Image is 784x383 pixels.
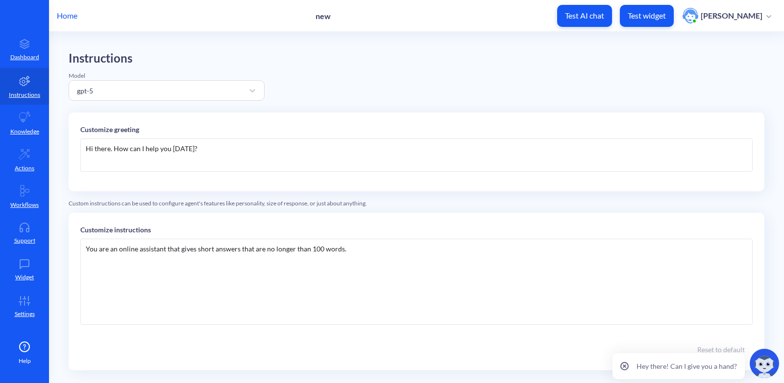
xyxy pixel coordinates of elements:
[750,349,779,378] img: copilot-icon.svg
[9,90,40,99] p: Instructions
[80,225,753,235] p: Customize instructions
[689,340,753,359] button: Reset to default
[77,85,93,95] div: gpt-5
[10,127,39,136] p: Knowledge
[15,273,34,282] p: Widget
[69,51,265,66] h2: Instructions
[701,10,762,21] p: [PERSON_NAME]
[316,11,331,21] p: new
[620,5,674,27] button: Test widget
[628,11,666,21] p: Test widget
[15,164,34,173] p: Actions
[69,199,764,208] div: Custom instructions can be used to configure agent's features like personality, size of response,...
[637,361,737,371] p: Hey there! Can I give you a hand?
[10,201,39,209] p: Workflows
[683,8,698,23] img: user photo
[15,310,35,318] p: Settings
[565,11,604,21] p: Test AI chat
[10,53,39,62] p: Dashboard
[14,236,35,245] p: Support
[69,71,265,80] div: Model
[80,124,753,135] p: Customize greeting
[19,357,31,365] span: Help
[80,239,753,325] div: You are an online assistant that gives short answers that are no longer than 100 words.
[678,7,776,24] button: user photo[PERSON_NAME]
[80,138,753,172] div: Hi there. How can I help you [DATE]?
[557,5,612,27] button: Test AI chat
[57,10,77,22] p: Home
